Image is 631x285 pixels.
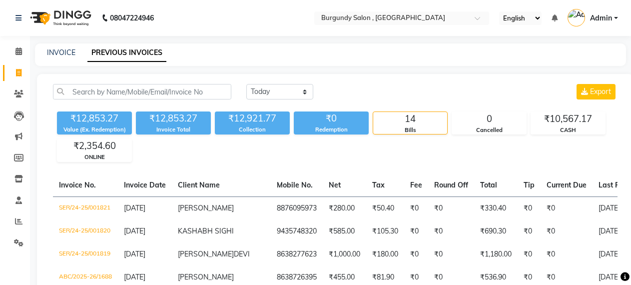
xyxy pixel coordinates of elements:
[366,196,404,220] td: ₹50.40
[547,180,587,189] span: Current Due
[404,196,428,220] td: ₹0
[53,243,118,266] td: SER/24-25/001819
[178,272,234,281] span: [PERSON_NAME]
[124,249,145,258] span: [DATE]
[474,243,518,266] td: ₹1,180.00
[59,180,96,189] span: Invoice No.
[541,196,593,220] td: ₹0
[323,220,366,243] td: ₹585.00
[277,180,313,189] span: Mobile No.
[329,180,341,189] span: Net
[178,203,234,212] span: [PERSON_NAME]
[590,87,611,96] span: Export
[518,196,541,220] td: ₹0
[57,125,132,134] div: Value (Ex. Redemption)
[518,220,541,243] td: ₹0
[215,125,290,134] div: Collection
[136,111,211,125] div: ₹12,853.27
[524,180,535,189] span: Tip
[452,112,526,126] div: 0
[531,126,605,134] div: CASH
[124,272,145,281] span: [DATE]
[577,84,616,99] button: Export
[87,44,166,62] a: PREVIOUS INVOICES
[404,220,428,243] td: ₹0
[124,180,166,189] span: Invoice Date
[110,4,154,32] b: 08047224946
[404,243,428,266] td: ₹0
[541,220,593,243] td: ₹0
[590,13,612,23] span: Admin
[53,196,118,220] td: SER/24-25/001821
[323,243,366,266] td: ₹1,000.00
[373,126,447,134] div: Bills
[47,48,75,57] a: INVOICE
[452,126,526,134] div: Cancelled
[57,139,131,153] div: ₹2,354.60
[568,9,585,26] img: Admin
[271,220,323,243] td: 9435748320
[271,196,323,220] td: 8876095973
[474,196,518,220] td: ₹330.40
[428,220,474,243] td: ₹0
[531,112,605,126] div: ₹10,567.17
[124,226,145,235] span: [DATE]
[372,180,385,189] span: Tax
[178,226,234,235] span: KASHABH SIGHI
[53,84,231,99] input: Search by Name/Mobile/Email/Invoice No
[541,243,593,266] td: ₹0
[366,243,404,266] td: ₹180.00
[518,243,541,266] td: ₹0
[323,196,366,220] td: ₹280.00
[57,153,131,161] div: ONLINE
[366,220,404,243] td: ₹105.30
[474,220,518,243] td: ₹690.30
[178,249,234,258] span: [PERSON_NAME]
[57,111,132,125] div: ₹12,853.27
[373,112,447,126] div: 14
[428,196,474,220] td: ₹0
[294,111,369,125] div: ₹0
[178,180,220,189] span: Client Name
[428,243,474,266] td: ₹0
[25,4,94,32] img: logo
[234,249,250,258] span: DEVI
[53,220,118,243] td: SER/24-25/001820
[434,180,468,189] span: Round Off
[124,203,145,212] span: [DATE]
[271,243,323,266] td: 8638277623
[410,180,422,189] span: Fee
[294,125,369,134] div: Redemption
[480,180,497,189] span: Total
[215,111,290,125] div: ₹12,921.77
[136,125,211,134] div: Invoice Total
